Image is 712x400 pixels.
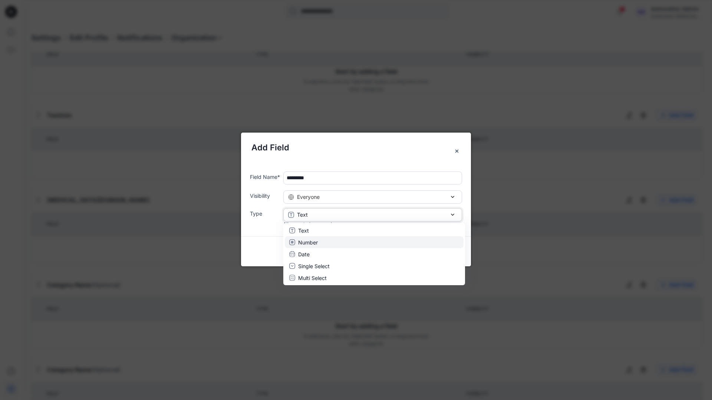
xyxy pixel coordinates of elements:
p: Text [298,226,309,234]
p: Single Select [298,262,330,270]
p: Date [298,250,310,258]
span: Everyone [297,193,320,201]
p: Number [298,238,318,246]
label: Field Name [250,173,280,181]
label: Type [250,210,280,217]
button: Text [283,208,462,221]
button: Everyone [283,190,462,204]
div: Allows entering any value [283,221,462,227]
button: Close [450,144,464,158]
p: Multi Select [298,274,327,281]
p: Text [297,211,308,219]
label: Visibility [250,192,280,200]
h5: Add Field [251,141,461,154]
